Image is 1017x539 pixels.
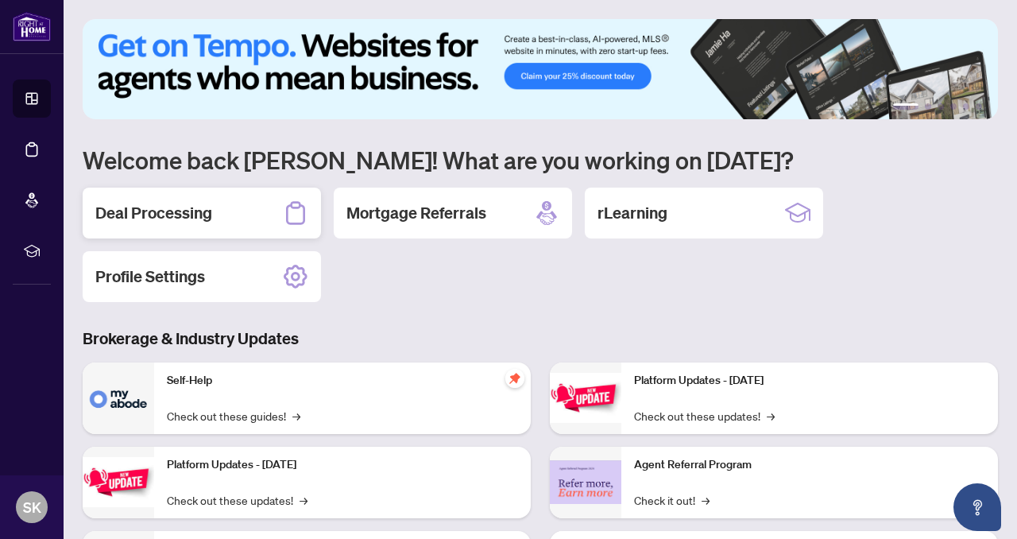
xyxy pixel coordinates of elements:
span: pushpin [505,369,524,388]
button: Open asap [953,483,1001,531]
h2: Mortgage Referrals [346,202,486,224]
p: Agent Referral Program [634,456,985,474]
span: → [292,407,300,425]
button: 1 [893,103,918,110]
span: SK [23,496,41,518]
img: Platform Updates - September 16, 2025 [83,457,154,507]
img: logo [13,12,51,41]
img: Agent Referral Program [550,460,621,504]
button: 2 [925,103,931,110]
a: Check out these updates!→ [634,407,775,425]
span: → [300,491,307,509]
p: Platform Updates - [DATE] [167,456,518,474]
h2: rLearning [597,202,667,224]
span: → [702,491,710,509]
h1: Welcome back [PERSON_NAME]! What are you working on [DATE]? [83,145,998,175]
p: Self-Help [167,372,518,390]
img: Slide 0 [83,19,998,119]
h2: Deal Processing [95,202,212,224]
img: Self-Help [83,363,154,434]
a: Check out these guides!→ [167,407,300,425]
h2: Profile Settings [95,266,205,288]
span: → [767,407,775,425]
img: Platform Updates - June 23, 2025 [550,373,621,423]
h3: Brokerage & Industry Updates [83,328,998,350]
button: 4 [950,103,957,110]
button: 3 [938,103,944,110]
a: Check out these updates!→ [167,491,307,509]
p: Platform Updates - [DATE] [634,372,985,390]
button: 5 [963,103,969,110]
a: Check it out!→ [634,491,710,509]
button: 6 [976,103,982,110]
